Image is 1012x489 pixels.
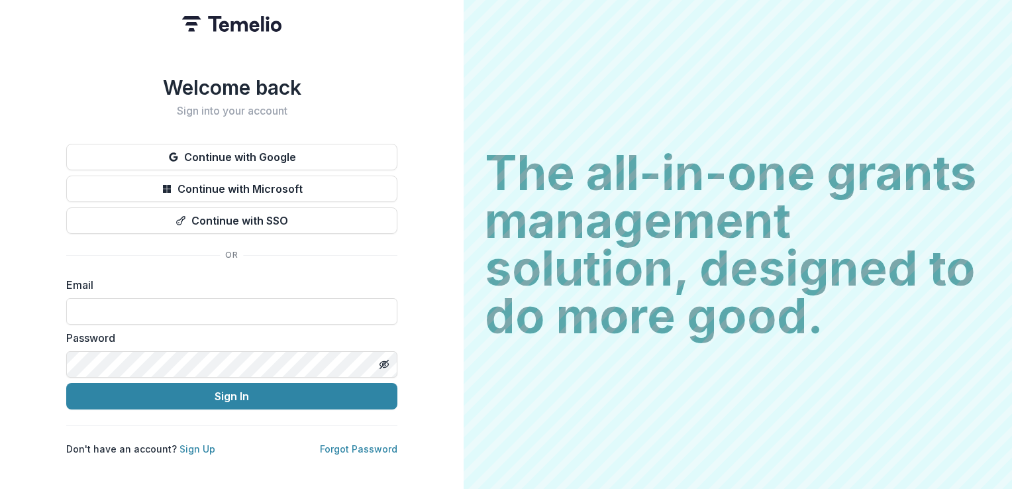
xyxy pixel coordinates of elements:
h1: Welcome back [66,76,397,99]
button: Continue with Microsoft [66,176,397,202]
p: Don't have an account? [66,442,215,456]
label: Email [66,277,389,293]
img: Temelio [182,16,281,32]
button: Toggle password visibility [374,354,395,375]
button: Sign In [66,383,397,409]
label: Password [66,330,389,346]
a: Forgot Password [320,443,397,455]
button: Continue with SSO [66,207,397,234]
a: Sign Up [179,443,215,455]
button: Continue with Google [66,144,397,170]
h2: Sign into your account [66,105,397,117]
